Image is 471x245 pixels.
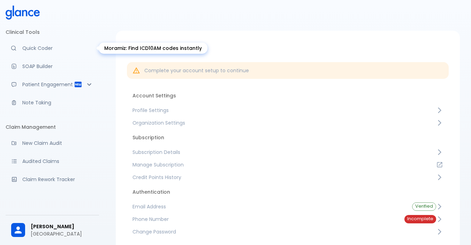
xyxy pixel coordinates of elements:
span: Email Address [132,203,401,210]
a: Email AddressVerified [127,200,449,213]
a: Advanced note-taking [6,95,99,110]
span: [PERSON_NAME] [31,223,93,230]
a: Profile Settings [127,104,449,117]
span: Credit Points History [132,174,436,181]
a: Phone NumberIncomplete [127,213,449,225]
span: Manage Subscription [132,161,436,168]
a: Organization Settings [127,117,449,129]
a: Subscription Details [127,146,449,158]
a: Change Password [127,225,449,238]
p: SOAP Builder [22,63,93,70]
li: Authentication [127,184,449,200]
li: Support [6,196,99,213]
a: View audited claims [6,154,99,169]
div: Patient Reports & Referrals [6,77,99,92]
a: Docugen: Compose a clinical documentation in seconds [6,59,99,74]
p: Audited Claims [22,158,93,165]
span: Incomplete [404,216,436,222]
span: Subscription Details [132,149,436,156]
h3: Account Settings [127,42,449,51]
li: Subscription [127,129,449,146]
p: Claim Rework Tracker [22,176,93,183]
p: Patient Engagement [22,81,74,88]
span: Phone Number [132,216,393,223]
span: Organization Settings [132,119,436,126]
div: [PERSON_NAME][GEOGRAPHIC_DATA] [6,218,99,242]
a: Moramiz: Find ICD10AM codes instantly [6,40,99,56]
span: Change Password [132,228,436,235]
li: Account Settings [127,87,449,104]
p: New Claim Audit [22,140,93,147]
a: Credit Points History [127,171,449,184]
p: Note Taking [22,99,93,106]
a: Manage Subscription [127,158,449,171]
span: Verified [412,204,436,209]
li: Clinical Tools [6,24,99,40]
a: Audit a new claim [6,135,99,151]
p: Complete your account setup to continue [144,67,249,74]
li: Claim Management [6,119,99,135]
a: Monitor progress of claim corrections [6,172,99,187]
p: [GEOGRAPHIC_DATA] [31,230,93,237]
p: Quick Coder [22,45,93,52]
span: Profile Settings [132,107,436,114]
div: Moramiz: Find ICD10AM codes instantly [99,43,207,54]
